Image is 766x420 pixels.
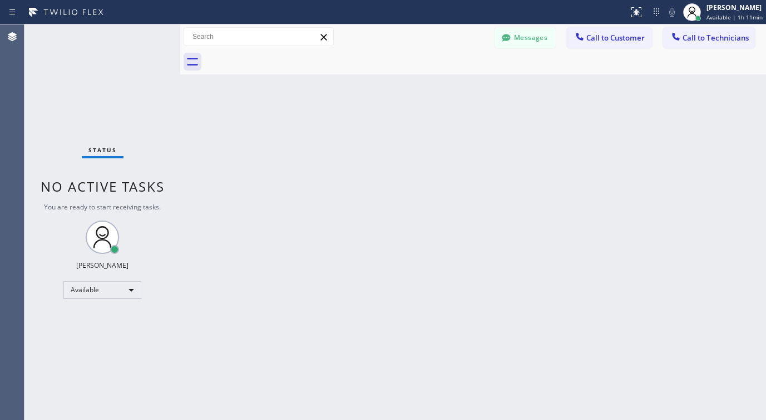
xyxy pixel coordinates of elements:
[664,4,680,20] button: Mute
[495,27,556,48] button: Messages
[567,27,652,48] button: Call to Customer
[586,33,645,43] span: Call to Customer
[76,261,129,270] div: [PERSON_NAME]
[44,202,161,212] span: You are ready to start receiving tasks.
[184,28,333,46] input: Search
[88,146,117,154] span: Status
[706,13,763,21] span: Available | 1h 11min
[706,3,763,12] div: [PERSON_NAME]
[41,177,165,196] span: No active tasks
[683,33,749,43] span: Call to Technicians
[663,27,755,48] button: Call to Technicians
[63,281,141,299] div: Available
